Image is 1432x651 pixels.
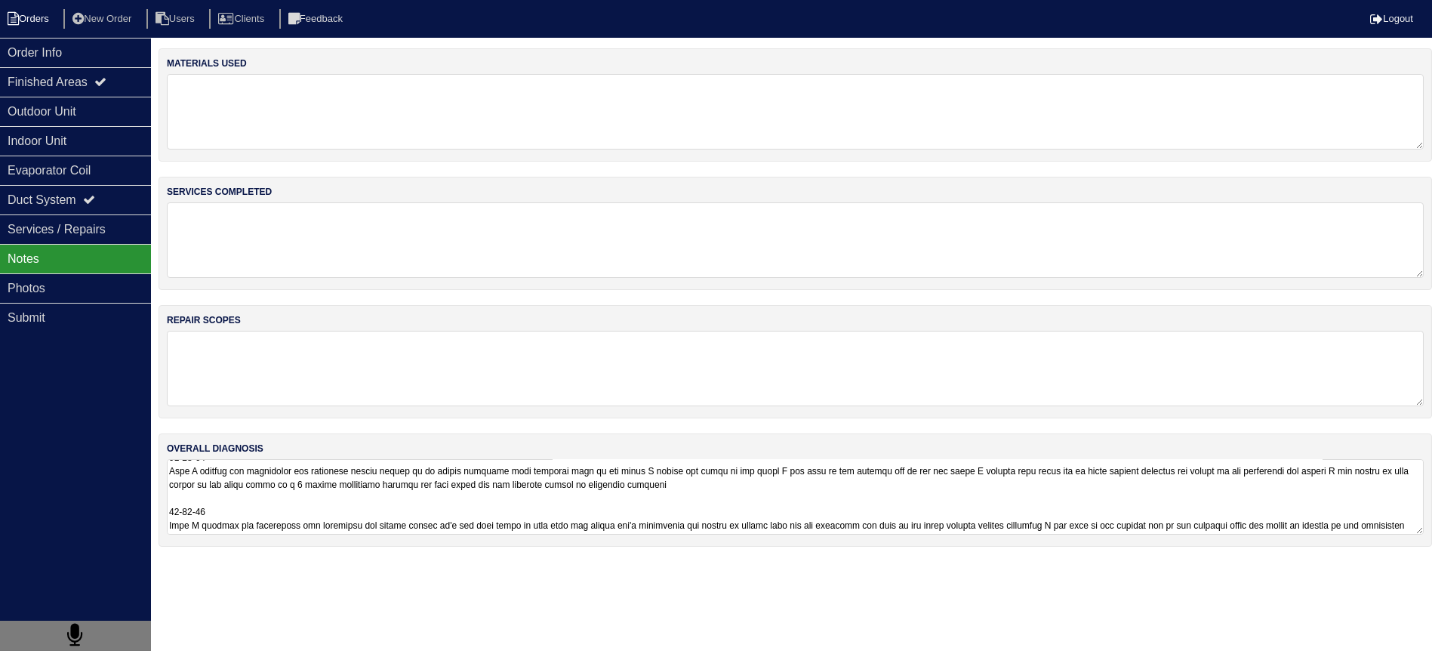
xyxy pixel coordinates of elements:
[167,313,241,327] label: repair scopes
[209,13,276,24] a: Clients
[167,57,247,70] label: materials used
[167,459,1424,535] textarea: lo ipsu dolo sitametcon ad elitsed doeiusmod, temp in u labor etdol magna ali eni adminimven qu n...
[209,9,276,29] li: Clients
[63,13,143,24] a: New Order
[63,9,143,29] li: New Order
[1370,13,1413,24] a: Logout
[146,9,207,29] li: Users
[146,13,207,24] a: Users
[279,9,355,29] li: Feedback
[167,185,272,199] label: services completed
[167,442,263,455] label: overall diagnosis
